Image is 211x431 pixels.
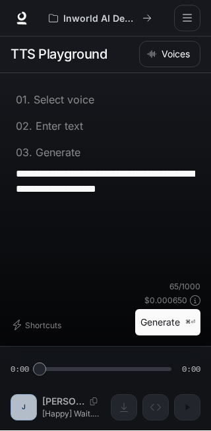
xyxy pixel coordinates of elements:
[139,42,200,68] button: Voices
[16,95,30,105] p: 0 1 .
[43,5,158,32] button: All workspaces
[185,319,195,327] p: ⌘⏎
[63,13,137,24] p: Inworld AI Demos
[135,310,200,337] button: Generate⌘⏎
[30,95,94,105] p: Select voice
[16,148,32,158] p: 0 3 .
[11,315,67,336] button: Shortcuts
[174,5,200,32] button: open drawer
[32,148,80,158] p: Generate
[11,42,107,68] h1: TTS Playground
[16,121,32,132] p: 0 2 .
[32,121,83,132] p: Enter text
